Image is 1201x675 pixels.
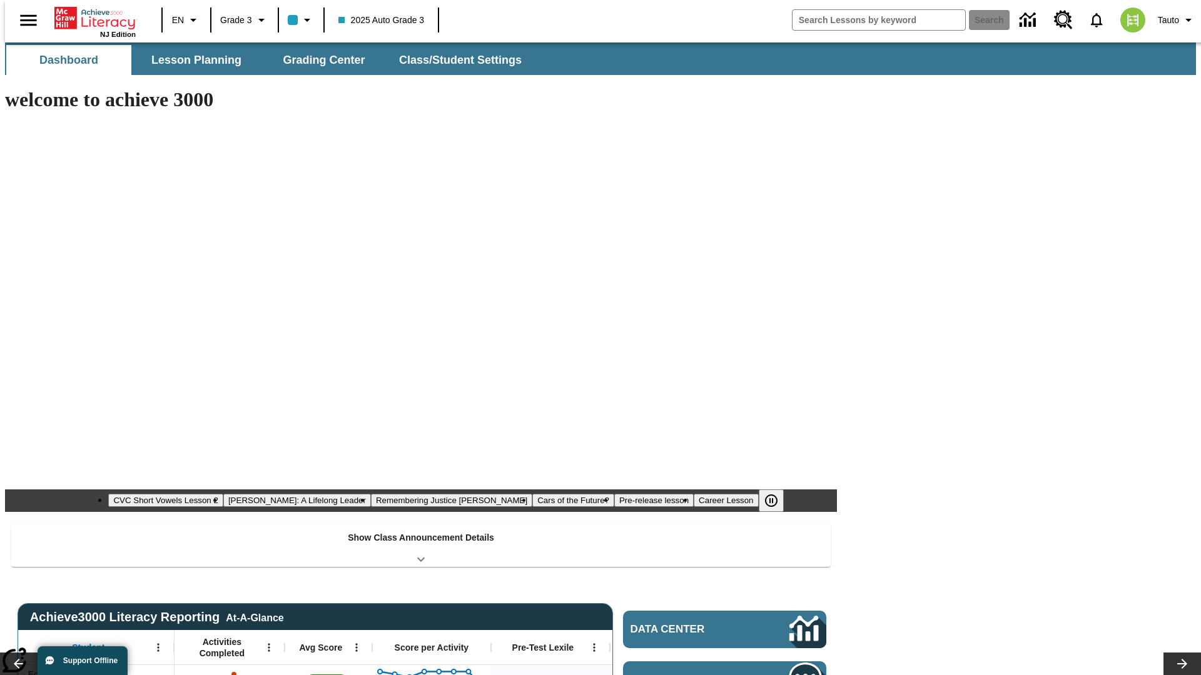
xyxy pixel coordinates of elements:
a: Home [54,6,136,31]
button: Class/Student Settings [389,45,532,75]
span: Achieve3000 Literacy Reporting [30,610,284,624]
button: Slide 1 CVC Short Vowels Lesson 2 [108,494,223,507]
span: Activities Completed [181,636,263,659]
button: Class color is light blue. Change class color [283,9,320,31]
div: Home [54,4,136,38]
div: Show Class Announcement Details [11,524,831,567]
div: At-A-Glance [226,610,283,624]
button: Open Menu [149,638,168,657]
span: Support Offline [63,656,118,665]
span: Lesson Planning [151,53,241,67]
p: Show Class Announcement Details [348,531,494,544]
button: Open Menu [585,638,604,657]
span: 2025 Auto Grade 3 [338,14,425,27]
span: NJ Edition [100,31,136,38]
button: Dashboard [6,45,131,75]
span: Tauto [1158,14,1179,27]
button: Lesson carousel, Next [1163,652,1201,675]
button: Slide 4 Cars of the Future? [532,494,614,507]
input: search field [793,10,965,30]
button: Open Menu [347,638,366,657]
div: Pause [759,489,796,512]
h1: welcome to achieve 3000 [5,88,837,111]
button: Slide 3 Remembering Justice O'Connor [371,494,532,507]
button: Support Offline [38,646,128,675]
span: Score per Activity [395,642,469,653]
span: Data Center [631,623,747,636]
a: Resource Center, Will open in new tab [1046,3,1080,37]
a: Data Center [1012,3,1046,37]
span: Avg Score [299,642,342,653]
button: Grading Center [261,45,387,75]
span: Grade 3 [220,14,252,27]
span: Grading Center [283,53,365,67]
div: SubNavbar [5,45,533,75]
button: Pause [759,489,784,512]
img: avatar image [1120,7,1145,32]
span: Class/Student Settings [399,53,522,67]
div: SubNavbar [5,42,1196,75]
span: EN [172,14,184,27]
a: Notifications [1080,4,1113,36]
button: Open Menu [260,638,278,657]
span: Dashboard [39,53,98,67]
span: Student [72,642,104,653]
button: Lesson Planning [134,45,259,75]
button: Grade: Grade 3, Select a grade [215,9,274,31]
button: Open side menu [10,2,47,39]
button: Slide 6 Career Lesson [694,494,758,507]
button: Profile/Settings [1153,9,1201,31]
button: Slide 5 Pre-release lesson [614,494,694,507]
a: Data Center [623,611,826,648]
button: Select a new avatar [1113,4,1153,36]
span: Pre-Test Lexile [512,642,574,653]
button: Slide 2 Dianne Feinstein: A Lifelong Leader [223,494,371,507]
button: Language: EN, Select a language [166,9,206,31]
